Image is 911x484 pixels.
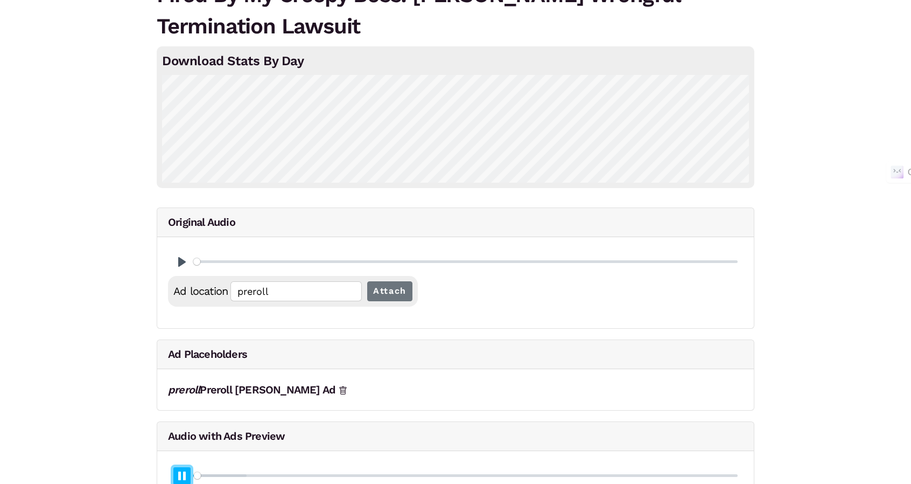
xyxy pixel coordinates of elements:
a: prerollPreroll [PERSON_NAME] Ad [168,383,335,396]
h5: Ad Placeholders [157,340,754,369]
label: Ad location [173,281,230,301]
h4: Download Stats By Day [162,52,749,71]
button: Play [173,253,191,271]
input: Attach [367,281,412,301]
h5: Original Audio [157,208,754,237]
input: Seek [193,257,738,267]
input: Seek [193,471,738,481]
h5: Audio with Ads Preview [157,422,754,451]
span: preroll [168,383,200,396]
